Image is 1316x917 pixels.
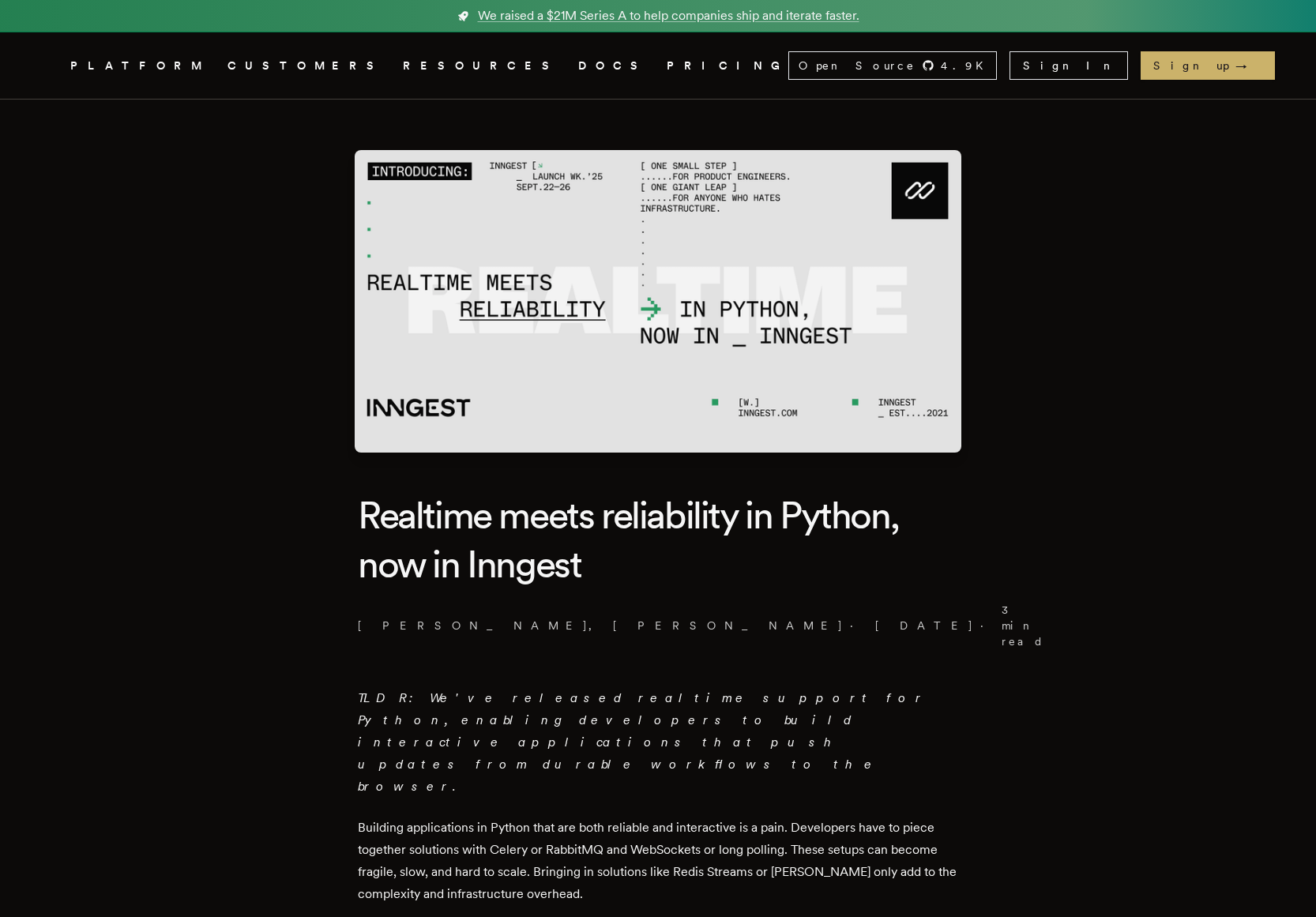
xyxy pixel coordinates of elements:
a: [PERSON_NAME] [613,618,844,633]
span: [DATE] [871,618,974,633]
span: 3 min read [1002,602,1044,649]
span: Open Source [799,58,916,73]
a: DOCS [578,56,648,76]
button: RESOURCES [403,56,559,76]
p: [PERSON_NAME] , · · [358,602,958,649]
a: CUSTOMERS [227,56,384,76]
span: We raised a $21M Series A to help companies ship and iterate faster. [478,6,859,25]
button: PLATFORM [70,56,209,76]
p: Building applications in Python that are both reliable and interactive is a pain. Developers have... [358,817,958,905]
nav: Global [26,32,1290,99]
a: Sign In [1010,51,1128,80]
img: Featured image for Realtime meets reliability in Python, now in Inngest blog post [355,150,961,453]
h1: Realtime meets reliability in Python, now in Inngest [358,490,958,589]
a: PRICING [667,56,788,76]
span: → [1235,58,1262,73]
span: 4.9 K [941,58,993,73]
a: Sign up [1141,51,1275,80]
em: TLDR: We've released realtime support for Python, enabling developers to build interactive applic... [358,690,927,794]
